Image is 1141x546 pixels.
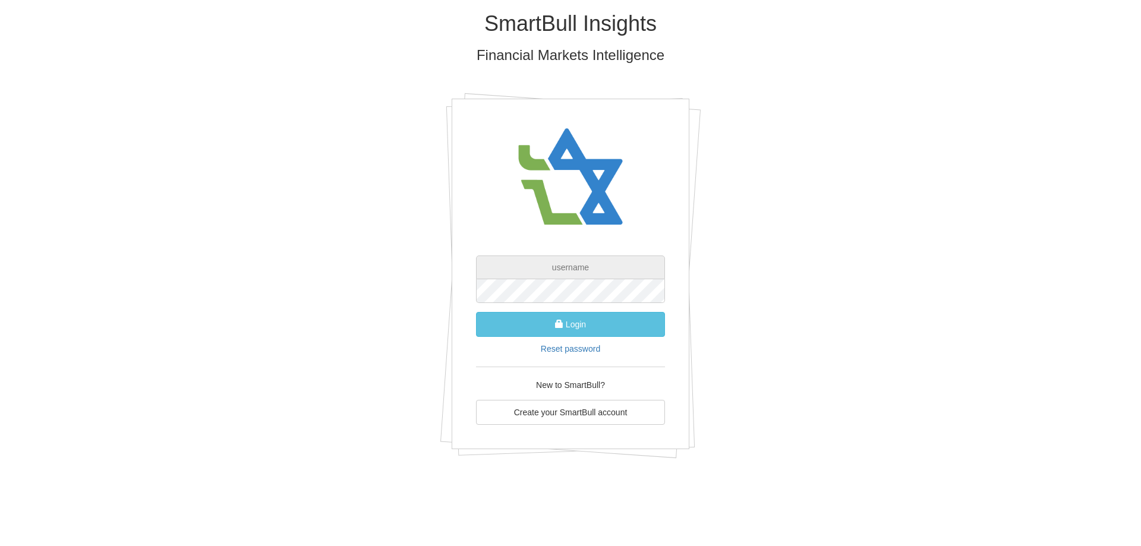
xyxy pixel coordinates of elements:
[536,380,605,390] span: New to SmartBull?
[223,48,918,63] h3: Financial Markets Intelligence
[223,12,918,36] h1: SmartBull Insights
[511,117,630,238] img: avatar
[476,312,665,337] button: Login
[476,255,665,279] input: username
[541,344,600,354] a: Reset password
[476,400,665,425] a: Create your SmartBull account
